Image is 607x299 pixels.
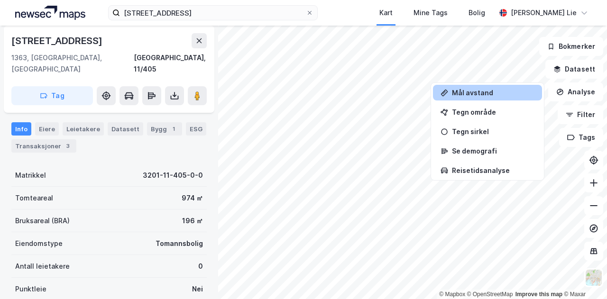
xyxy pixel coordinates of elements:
[11,86,93,105] button: Tag
[15,192,53,204] div: Tomteareal
[134,52,207,75] div: [GEOGRAPHIC_DATA], 11/405
[147,122,182,136] div: Bygg
[120,6,306,20] input: Søk på adresse, matrikkel, gårdeiere, leietakere eller personer
[511,7,577,18] div: [PERSON_NAME] Lie
[15,238,63,249] div: Eiendomstype
[439,291,465,298] a: Mapbox
[467,291,513,298] a: OpenStreetMap
[558,105,603,124] button: Filter
[539,37,603,56] button: Bokmerker
[182,215,203,227] div: 196 ㎡
[560,254,607,299] div: Kontrollprogram for chat
[169,124,178,134] div: 1
[11,139,76,153] div: Transaksjoner
[11,122,31,136] div: Info
[108,122,143,136] div: Datasett
[143,170,203,181] div: 3201-11-405-0-0
[15,6,85,20] img: logo.a4113a55bc3d86da70a041830d287a7e.svg
[15,261,70,272] div: Antall leietakere
[452,166,534,174] div: Reisetidsanalyse
[198,261,203,272] div: 0
[192,283,203,295] div: Nei
[452,147,534,155] div: Se demografi
[515,291,562,298] a: Improve this map
[15,215,70,227] div: Bruksareal (BRA)
[15,170,46,181] div: Matrikkel
[182,192,203,204] div: 974 ㎡
[63,122,104,136] div: Leietakere
[35,122,59,136] div: Eiere
[452,127,534,136] div: Tegn sirkel
[11,52,134,75] div: 1363, [GEOGRAPHIC_DATA], [GEOGRAPHIC_DATA]
[63,141,73,151] div: 3
[469,7,485,18] div: Bolig
[186,122,206,136] div: ESG
[11,33,104,48] div: [STREET_ADDRESS]
[560,254,607,299] iframe: Chat Widget
[15,283,46,295] div: Punktleie
[452,108,534,116] div: Tegn område
[452,89,534,97] div: Mål avstand
[379,7,393,18] div: Kart
[559,128,603,147] button: Tags
[414,7,448,18] div: Mine Tags
[545,60,603,79] button: Datasett
[156,238,203,249] div: Tomannsbolig
[548,82,603,101] button: Analyse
